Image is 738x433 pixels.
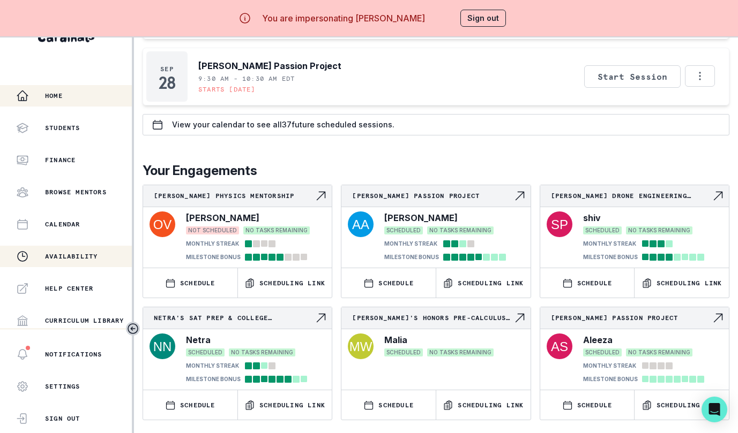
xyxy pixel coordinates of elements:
[186,253,241,261] p: MILESTONE BONUS
[259,401,325,409] p: Scheduling Link
[458,401,524,409] p: Scheduling Link
[341,390,436,420] button: SCHEDULE
[143,185,332,263] a: [PERSON_NAME] Physics MentorshipNavigate to engagement page[PERSON_NAME]NOT SCHEDULEDNO TASKS REM...
[186,240,239,248] p: MONTHLY STREAK
[186,375,241,383] p: MILESTONE BONUS
[150,211,175,237] img: svg
[635,390,729,420] button: Scheduling Link
[262,12,425,25] p: You are impersonating [PERSON_NAME]
[540,307,729,385] a: [PERSON_NAME] Passion ProjectNavigate to engagement pageAleezaSCHEDULEDNO TASKS REMAININGMONTHLY ...
[583,375,638,383] p: MILESTONE BONUS
[341,185,530,263] a: [PERSON_NAME] Passion ProjectNavigate to engagement page[PERSON_NAME]SCHEDULEDNO TASKS REMAININGM...
[577,401,613,409] p: SCHEDULE
[384,226,423,234] span: SCHEDULED
[384,240,437,248] p: MONTHLY STREAK
[577,279,613,287] p: SCHEDULE
[243,226,310,234] span: NO TASKS REMAINING
[540,390,635,420] button: SCHEDULE
[384,348,423,356] span: SCHEDULED
[702,397,727,422] div: Open Intercom Messenger
[45,316,124,325] p: Curriculum Library
[186,333,211,346] p: Netra
[685,65,715,87] button: Options
[160,65,174,73] p: Sep
[657,279,722,287] p: Scheduling Link
[547,211,572,237] img: svg
[45,188,107,196] p: Browse Mentors
[341,268,436,298] button: SCHEDULE
[186,226,239,234] span: NOT SCHEDULED
[712,189,725,202] svg: Navigate to engagement page
[458,279,524,287] p: Scheduling Link
[45,156,76,164] p: Finance
[635,268,729,298] button: Scheduling Link
[583,362,636,370] p: MONTHLY STREAK
[238,268,332,298] button: Scheduling Link
[229,348,295,356] span: NO TASKS REMAINING
[551,192,712,200] p: [PERSON_NAME] Drone Engineering Portfolio
[198,74,295,83] p: 9:30 AM - 10:30 AM EDT
[384,333,407,346] p: Malia
[315,189,327,202] svg: Navigate to engagement page
[45,350,102,359] p: Notifications
[583,253,638,261] p: MILESTONE BONUS
[143,307,332,385] a: Netra's SAT Prep & College Application Academic MentorshipNavigate to engagement pageNetraSCHEDUL...
[180,401,215,409] p: SCHEDULE
[436,268,531,298] button: Scheduling Link
[551,314,712,322] p: [PERSON_NAME] Passion Project
[45,220,80,229] p: Calendar
[378,401,414,409] p: SCHEDULE
[238,390,332,420] button: Scheduling Link
[154,192,315,200] p: [PERSON_NAME] Physics Mentorship
[626,226,692,234] span: NO TASKS REMAINING
[583,211,601,224] p: shiv
[45,414,80,423] p: Sign Out
[315,312,327,324] svg: Navigate to engagement page
[348,211,374,237] img: svg
[143,268,237,298] button: SCHEDULE
[712,312,725,324] svg: Navigate to engagement page
[583,240,636,248] p: MONTHLY STREAK
[384,253,439,261] p: MILESTONE BONUS
[427,226,494,234] span: NO TASKS REMAINING
[547,333,572,359] img: svg
[143,390,237,420] button: SCHEDULE
[384,211,458,224] p: [PERSON_NAME]
[540,185,729,263] a: [PERSON_NAME] Drone Engineering PortfolioNavigate to engagement pageshivSCHEDULEDNO TASKS REMAINI...
[45,124,80,132] p: Students
[657,401,722,409] p: Scheduling Link
[143,161,729,180] p: Your Engagements
[126,322,140,336] button: Toggle sidebar
[186,362,239,370] p: MONTHLY STREAK
[626,348,692,356] span: NO TASKS REMAINING
[198,59,341,72] p: [PERSON_NAME] Passion Project
[352,192,513,200] p: [PERSON_NAME] Passion Project
[159,78,175,88] p: 28
[45,382,80,391] p: Settings
[427,348,494,356] span: NO TASKS REMAINING
[436,390,531,420] button: Scheduling Link
[259,279,325,287] p: Scheduling Link
[198,85,256,94] p: Starts [DATE]
[583,333,613,346] p: Aleeza
[378,279,414,287] p: SCHEDULE
[540,268,635,298] button: SCHEDULE
[584,65,681,88] button: Start Session
[172,120,394,129] p: View your calendar to see all 37 future scheduled sessions.
[186,211,259,224] p: [PERSON_NAME]
[45,252,98,261] p: Availability
[583,348,622,356] span: SCHEDULED
[45,284,93,293] p: Help Center
[348,333,374,359] img: svg
[460,10,506,27] button: Sign out
[352,314,513,322] p: [PERSON_NAME]'s Honors Pre-Calculus One-Off Session
[180,279,215,287] p: SCHEDULE
[341,307,530,361] a: [PERSON_NAME]'s Honors Pre-Calculus One-Off SessionNavigate to engagement pageMaliaSCHEDULEDNO TA...
[45,92,63,100] p: Home
[186,348,225,356] span: SCHEDULED
[513,189,526,202] svg: Navigate to engagement page
[154,314,315,322] p: Netra's SAT Prep & College Application Academic Mentorship
[583,226,622,234] span: SCHEDULED
[150,333,175,359] img: svg
[513,312,526,324] svg: Navigate to engagement page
